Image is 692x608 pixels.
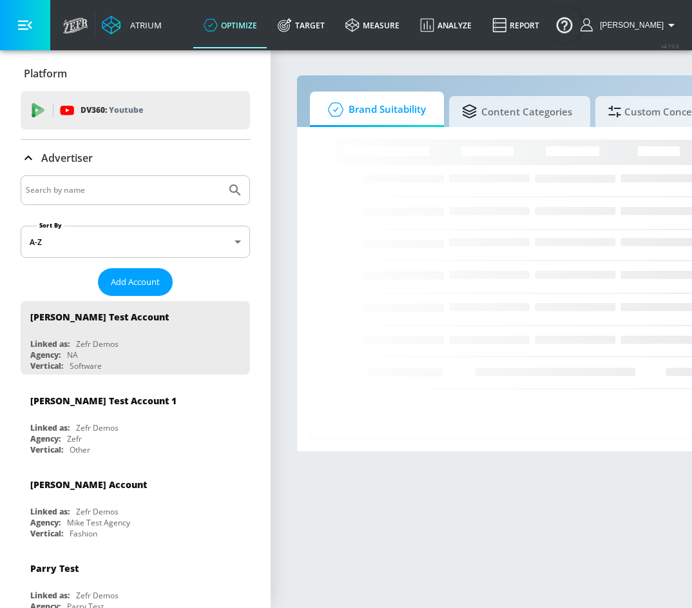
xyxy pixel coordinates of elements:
[323,94,426,125] span: Brand Suitability
[70,360,102,371] div: Software
[661,43,679,50] span: v 4.19.0
[581,17,679,33] button: [PERSON_NAME]
[30,395,177,407] div: [PERSON_NAME] Test Account 1
[76,506,119,517] div: Zefr Demos
[30,478,147,491] div: [PERSON_NAME] Account
[462,96,572,127] span: Content Categories
[21,91,250,130] div: DV360: Youtube
[30,360,63,371] div: Vertical:
[111,275,160,289] span: Add Account
[67,517,130,528] div: Mike Test Agency
[21,301,250,375] div: [PERSON_NAME] Test AccountLinked as:Zefr DemosAgency:NAVertical:Software
[30,590,70,601] div: Linked as:
[21,140,250,176] div: Advertiser
[24,66,67,81] p: Platform
[76,422,119,433] div: Zefr Demos
[30,562,79,574] div: Parry Test
[21,385,250,458] div: [PERSON_NAME] Test Account 1Linked as:Zefr DemosAgency:ZefrVertical:Other
[30,422,70,433] div: Linked as:
[21,226,250,258] div: A-Z
[109,103,143,117] p: Youtube
[70,528,97,539] div: Fashion
[102,15,162,35] a: Atrium
[76,590,119,601] div: Zefr Demos
[67,433,82,444] div: Zefr
[21,469,250,542] div: [PERSON_NAME] AccountLinked as:Zefr DemosAgency:Mike Test AgencyVertical:Fashion
[30,311,169,323] div: [PERSON_NAME] Test Account
[76,338,119,349] div: Zefr Demos
[546,6,582,43] button: Open Resource Center
[595,21,664,30] span: login as: michael.villalobos@zefr.com
[67,349,78,360] div: NA
[26,182,221,199] input: Search by name
[30,506,70,517] div: Linked as:
[125,19,162,31] div: Atrium
[98,268,173,296] button: Add Account
[335,2,410,48] a: measure
[30,338,70,349] div: Linked as:
[410,2,482,48] a: Analyze
[41,151,93,165] p: Advertiser
[193,2,267,48] a: optimize
[21,55,250,92] div: Platform
[267,2,335,48] a: Target
[30,433,61,444] div: Agency:
[30,349,61,360] div: Agency:
[30,528,63,539] div: Vertical:
[70,444,90,455] div: Other
[482,2,550,48] a: Report
[37,221,64,230] label: Sort By
[30,517,61,528] div: Agency:
[81,103,143,117] p: DV360:
[30,444,63,455] div: Vertical:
